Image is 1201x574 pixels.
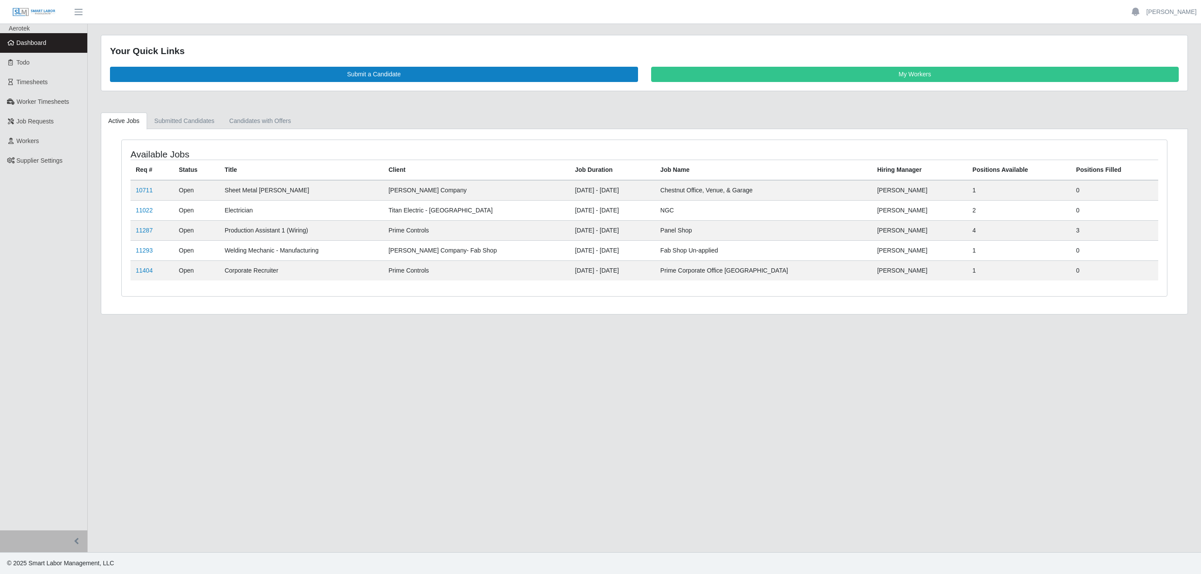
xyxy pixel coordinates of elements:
[222,113,298,130] a: Candidates with Offers
[174,160,220,180] th: Status
[872,200,967,220] td: [PERSON_NAME]
[136,267,153,274] a: 11404
[101,113,147,130] a: Active Jobs
[872,260,967,280] td: [PERSON_NAME]
[967,240,1071,260] td: 1
[12,7,56,17] img: SLM Logo
[655,180,872,201] td: Chestnut Office, Venue, & Garage
[220,240,384,260] td: Welding Mechanic - Manufacturing
[570,220,655,240] td: [DATE] - [DATE]
[1071,160,1158,180] th: Positions Filled
[1071,180,1158,201] td: 0
[1071,200,1158,220] td: 0
[17,98,69,105] span: Worker Timesheets
[383,200,570,220] td: Titan Electric - [GEOGRAPHIC_DATA]
[655,200,872,220] td: NGC
[147,113,222,130] a: Submitted Candidates
[174,200,220,220] td: Open
[174,260,220,280] td: Open
[1146,7,1197,17] a: [PERSON_NAME]
[220,160,384,180] th: Title
[967,220,1071,240] td: 4
[570,200,655,220] td: [DATE] - [DATE]
[7,560,114,567] span: © 2025 Smart Labor Management, LLC
[17,59,30,66] span: Todo
[1071,240,1158,260] td: 0
[220,220,384,240] td: Production Assistant 1 (Wiring)
[17,118,54,125] span: Job Requests
[110,67,638,82] a: Submit a Candidate
[383,220,570,240] td: Prime Controls
[174,220,220,240] td: Open
[872,180,967,201] td: [PERSON_NAME]
[130,160,174,180] th: Req #
[383,160,570,180] th: Client
[570,180,655,201] td: [DATE] - [DATE]
[17,137,39,144] span: Workers
[383,240,570,260] td: [PERSON_NAME] Company- Fab Shop
[655,260,872,280] td: Prime Corporate Office [GEOGRAPHIC_DATA]
[655,160,872,180] th: Job Name
[383,260,570,280] td: Prime Controls
[136,227,153,234] a: 11287
[220,260,384,280] td: Corporate Recruiter
[967,160,1071,180] th: Positions Available
[110,44,1179,58] div: Your Quick Links
[9,25,30,32] span: Aerotek
[651,67,1179,82] a: My Workers
[872,240,967,260] td: [PERSON_NAME]
[220,180,384,201] td: Sheet Metal [PERSON_NAME]
[872,220,967,240] td: [PERSON_NAME]
[17,79,48,85] span: Timesheets
[17,39,47,46] span: Dashboard
[136,207,153,214] a: 11022
[136,187,153,194] a: 10711
[174,180,220,201] td: Open
[383,180,570,201] td: [PERSON_NAME] Company
[570,240,655,260] td: [DATE] - [DATE]
[220,200,384,220] td: Electrician
[570,160,655,180] th: Job Duration
[872,160,967,180] th: Hiring Manager
[967,200,1071,220] td: 2
[655,240,872,260] td: Fab Shop Un-applied
[136,247,153,254] a: 11293
[17,157,63,164] span: Supplier Settings
[174,240,220,260] td: Open
[967,260,1071,280] td: 1
[130,149,551,160] h4: Available Jobs
[1071,260,1158,280] td: 0
[655,220,872,240] td: Panel Shop
[967,180,1071,201] td: 1
[1071,220,1158,240] td: 3
[570,260,655,280] td: [DATE] - [DATE]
